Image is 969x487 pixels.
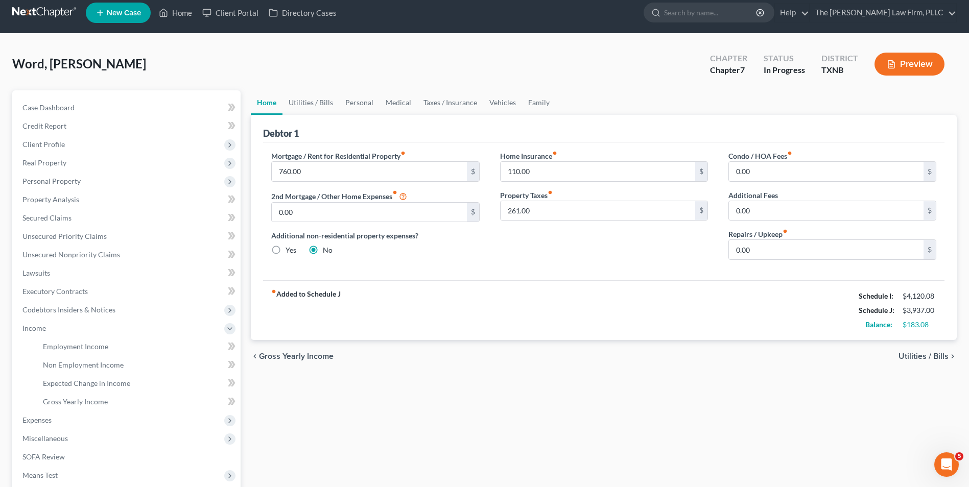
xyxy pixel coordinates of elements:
[282,90,339,115] a: Utilities / Bills
[859,306,894,314] strong: Schedule J:
[14,227,241,246] a: Unsecured Priority Claims
[764,53,805,64] div: Status
[500,190,553,201] label: Property Taxes
[899,352,949,360] span: Utilities / Bills
[22,416,52,424] span: Expenses
[50,13,123,23] p: Active in the last 15m
[924,162,936,181] div: $
[783,229,788,234] i: fiber_manual_record
[175,330,192,347] button: Send a message…
[821,64,858,76] div: TXNB
[107,9,141,17] span: New Case
[263,127,299,139] div: Debtor 1
[22,434,68,443] span: Miscellaneous
[35,337,241,356] a: Employment Income
[8,80,168,187] div: 🚨ATTN: [GEOGRAPHIC_DATA] of [US_STATE]The court has added a new Credit Counseling Field that we n...
[903,320,936,330] div: $183.08
[22,471,58,479] span: Means Test
[695,162,707,181] div: $
[14,190,241,209] a: Property Analysis
[49,334,57,343] button: Upload attachment
[339,90,380,115] a: Personal
[695,201,707,221] div: $
[740,65,745,75] span: 7
[22,269,50,277] span: Lawsuits
[22,177,81,185] span: Personal Property
[272,162,466,181] input: --
[467,203,479,222] div: $
[264,4,342,22] a: Directory Cases
[924,240,936,259] div: $
[949,352,957,360] i: chevron_right
[8,80,196,210] div: Katie says…
[259,352,334,360] span: Gross Yearly Income
[14,117,241,135] a: Credit Report
[22,103,75,112] span: Case Dashboard
[810,4,956,22] a: The [PERSON_NAME] Law Firm, PLLC
[821,53,858,64] div: District
[14,209,241,227] a: Secured Claims
[286,245,296,255] label: Yes
[380,90,417,115] a: Medical
[392,190,397,195] i: fiber_manual_record
[197,4,264,22] a: Client Portal
[934,452,959,477] iframe: Intercom live chat
[903,291,936,301] div: $4,120.08
[22,452,65,461] span: SOFA Review
[22,324,46,332] span: Income
[14,246,241,264] a: Unsecured Nonpriority Claims
[483,90,522,115] a: Vehicles
[467,162,479,181] div: $
[729,162,924,181] input: --
[710,64,747,76] div: Chapter
[29,6,45,22] img: Profile image for Katie
[522,90,556,115] a: Family
[22,140,65,149] span: Client Profile
[154,4,197,22] a: Home
[9,313,196,330] textarea: Message…
[251,352,259,360] i: chevron_left
[22,250,120,259] span: Unsecured Nonpriority Claims
[501,201,695,221] input: --
[875,53,944,76] button: Preview
[251,90,282,115] a: Home
[271,289,276,294] i: fiber_manual_record
[417,90,483,115] a: Taxes / Insurance
[548,190,553,195] i: fiber_manual_record
[16,189,97,196] div: [PERSON_NAME] • 1h ago
[400,151,406,156] i: fiber_manual_record
[14,264,241,282] a: Lawsuits
[43,342,108,351] span: Employment Income
[500,151,557,161] label: Home Insurance
[14,282,241,301] a: Executory Contracts
[22,195,79,204] span: Property Analysis
[271,289,341,332] strong: Added to Schedule J
[251,352,334,360] button: chevron_left Gross Yearly Income
[552,151,557,156] i: fiber_manual_record
[14,99,241,117] a: Case Dashboard
[7,4,26,23] button: go back
[501,162,695,181] input: --
[43,397,108,406] span: Gross Yearly Income
[22,287,88,296] span: Executory Contracts
[955,452,963,460] span: 5
[35,393,241,411] a: Gross Yearly Income
[32,334,40,343] button: Gif picker
[272,203,466,222] input: --
[22,213,72,222] span: Secured Claims
[899,352,957,360] button: Utilities / Bills chevron_right
[65,334,73,343] button: Start recording
[728,151,792,161] label: Condo / HOA Fees
[35,374,241,393] a: Expected Change in Income
[764,64,805,76] div: In Progress
[775,4,809,22] a: Help
[43,360,124,369] span: Non Employment Income
[16,87,146,105] b: 🚨ATTN: [GEOGRAPHIC_DATA] of [US_STATE]
[22,232,107,240] span: Unsecured Priority Claims
[50,5,116,13] h1: [PERSON_NAME]
[22,158,66,167] span: Real Property
[710,53,747,64] div: Chapter
[924,201,936,221] div: $
[22,305,115,314] span: Codebtors Insiders & Notices
[865,320,892,329] strong: Balance:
